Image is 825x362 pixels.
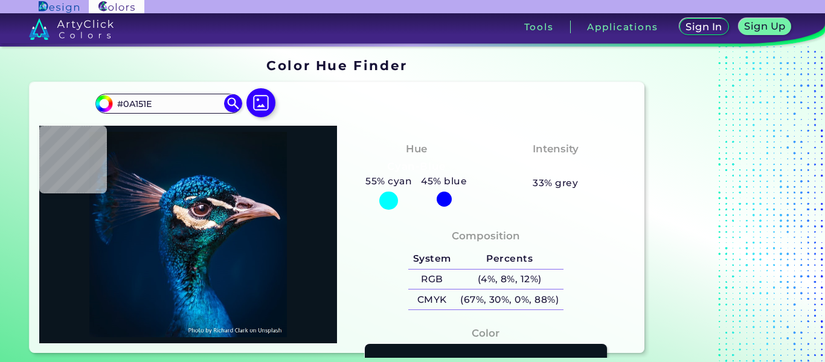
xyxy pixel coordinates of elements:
h3: Tools [524,22,554,31]
h5: CMYK [408,289,455,309]
h4: Intensity [533,140,579,158]
h4: Composition [452,227,520,245]
h5: (67%, 30%, 0%, 88%) [455,289,563,309]
a: Sign Up [741,19,789,34]
img: logo_artyclick_colors_white.svg [29,18,114,40]
h5: System [408,249,455,269]
img: img_pavlin.jpg [45,132,331,337]
h5: RGB [408,270,455,289]
iframe: Advertisement [649,54,800,358]
h5: Percents [455,249,563,269]
input: type color.. [113,95,225,112]
h3: Applications [587,22,658,31]
img: icon picture [246,88,275,117]
h5: Sign In [688,22,721,31]
img: ArtyClick Design logo [39,1,79,13]
h3: Medium [527,160,584,174]
h3: Cyan-Blue [382,160,451,174]
h4: Hue [406,140,427,158]
h5: Sign Up [746,22,784,31]
h4: Color [472,325,499,342]
h5: 55% cyan [361,173,417,189]
img: icon search [224,94,242,112]
h1: Color Hue Finder [266,56,407,74]
h5: 45% blue [417,173,472,189]
h5: (4%, 8%, 12%) [455,270,563,289]
h5: 33% grey [533,175,578,191]
a: Sign In [682,19,726,34]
